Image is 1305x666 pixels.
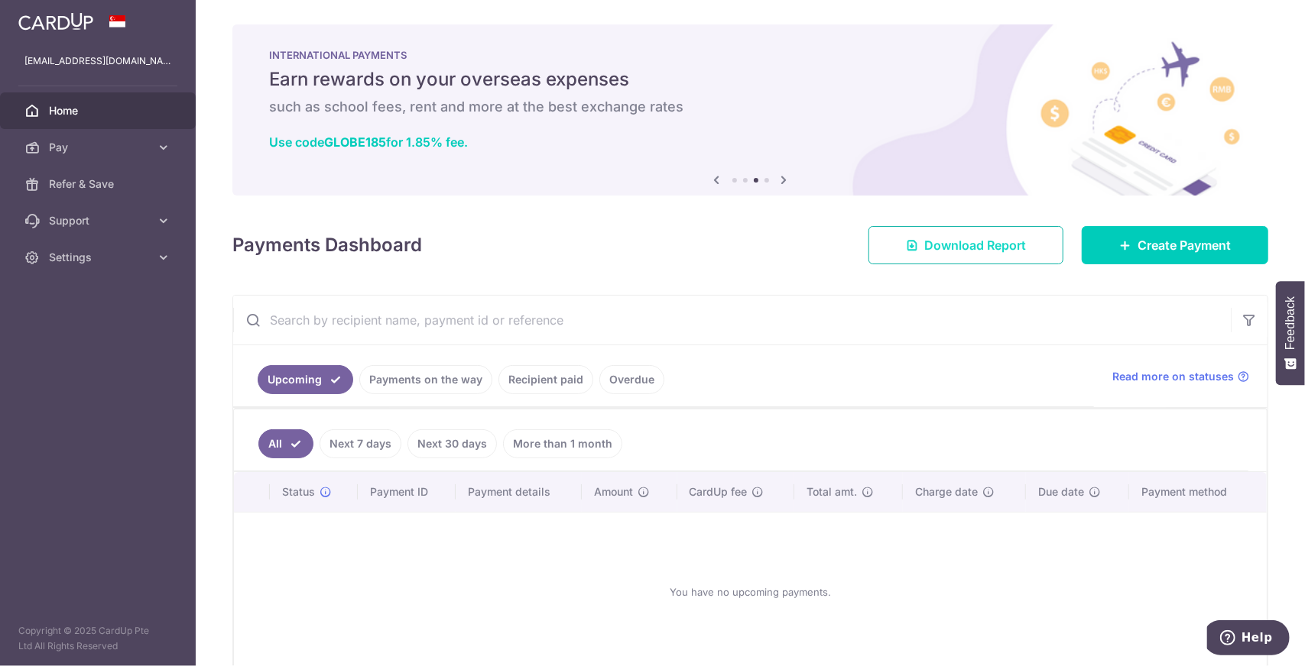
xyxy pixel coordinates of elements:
h4: Payments Dashboard [232,231,422,259]
a: Create Payment [1082,226,1268,264]
a: More than 1 month [503,429,622,458]
span: Pay [49,140,150,155]
button: Feedback - Show survey [1276,281,1305,385]
span: Settings [49,250,150,265]
h5: Earn rewards on your overseas expenses [269,67,1232,92]
a: Download Report [868,226,1063,264]
iframe: Opens a widget where you can find more information [1207,620,1290,658]
a: Use codeGLOBE185for 1.85% fee. [269,134,468,150]
span: Support [49,213,150,228]
span: Total amt. [807,484,857,499]
span: Feedback [1284,296,1297,350]
th: Payment method [1129,472,1267,512]
div: You have no upcoming payments. [252,525,1248,659]
a: Read more on statuses [1112,369,1249,384]
b: GLOBE185 [324,134,386,150]
a: Payments on the way [359,365,492,394]
a: Upcoming [258,365,353,394]
p: [EMAIL_ADDRESS][DOMAIN_NAME] [24,53,171,69]
span: Create Payment [1138,236,1231,254]
a: Next 30 days [407,429,497,458]
a: Next 7 days [320,429,401,458]
img: CardUp [18,12,93,31]
h6: such as school fees, rent and more at the best exchange rates [269,98,1232,116]
span: CardUp fee [690,484,748,499]
p: INTERNATIONAL PAYMENTS [269,49,1232,61]
span: Read more on statuses [1112,369,1234,384]
th: Payment details [456,472,583,512]
span: Amount [594,484,633,499]
th: Payment ID [358,472,456,512]
span: Due date [1038,484,1084,499]
img: International Payment Banner [232,24,1268,196]
a: All [258,429,313,458]
a: Recipient paid [498,365,593,394]
span: Charge date [915,484,978,499]
a: Overdue [599,365,664,394]
span: Download Report [924,236,1026,254]
span: Home [49,103,150,118]
span: Refer & Save [49,176,150,192]
span: Status [282,484,315,499]
input: Search by recipient name, payment id or reference [233,296,1231,344]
